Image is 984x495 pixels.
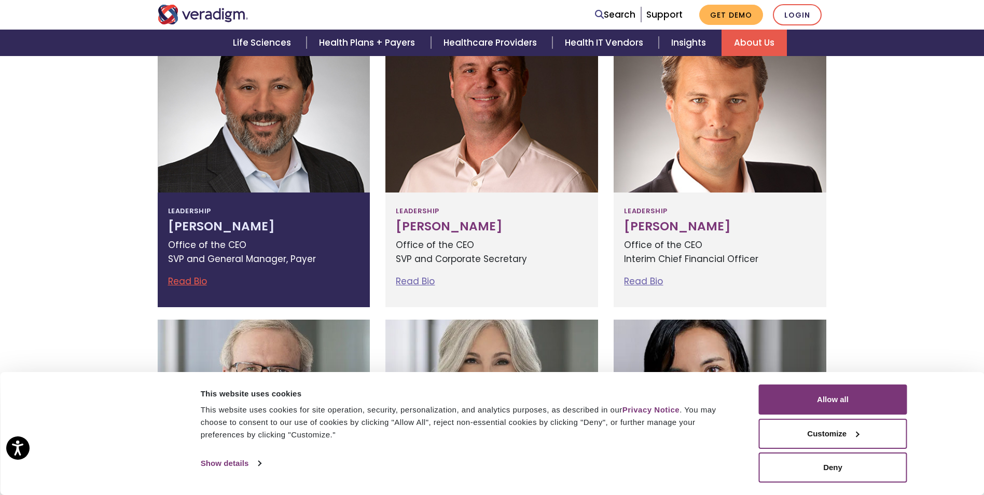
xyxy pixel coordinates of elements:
p: Office of the CEO SVP and General Manager, Payer [168,238,360,266]
a: Read Bio [168,275,207,287]
a: Show details [201,456,261,471]
h3: [PERSON_NAME] [168,219,360,234]
a: Get Demo [699,5,763,25]
a: Privacy Notice [622,405,680,414]
a: Support [646,8,683,21]
a: Health IT Vendors [552,30,659,56]
a: Read Bio [624,275,663,287]
button: Customize [759,419,907,449]
p: Office of the CEO Interim Chief Financial Officer [624,238,816,266]
h3: [PERSON_NAME] [396,219,588,234]
a: Search [595,8,635,22]
a: Login [773,4,822,25]
a: Life Sciences [220,30,307,56]
a: About Us [722,30,787,56]
button: Deny [759,452,907,483]
span: Leadership [168,203,211,219]
a: Health Plans + Payers [307,30,431,56]
a: Read Bio [396,275,435,287]
img: Veradigm logo [158,5,248,24]
a: Healthcare Providers [431,30,552,56]
div: This website uses cookies [201,388,736,400]
iframe: Drift Chat Widget [785,420,972,483]
span: Leadership [624,203,667,219]
h3: [PERSON_NAME] [624,219,816,234]
a: Insights [659,30,722,56]
button: Allow all [759,384,907,415]
div: This website uses cookies for site operation, security, personalization, and analytics purposes, ... [201,404,736,441]
span: Leadership [396,203,439,219]
p: Office of the CEO SVP and Corporate Secretary [396,238,588,266]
